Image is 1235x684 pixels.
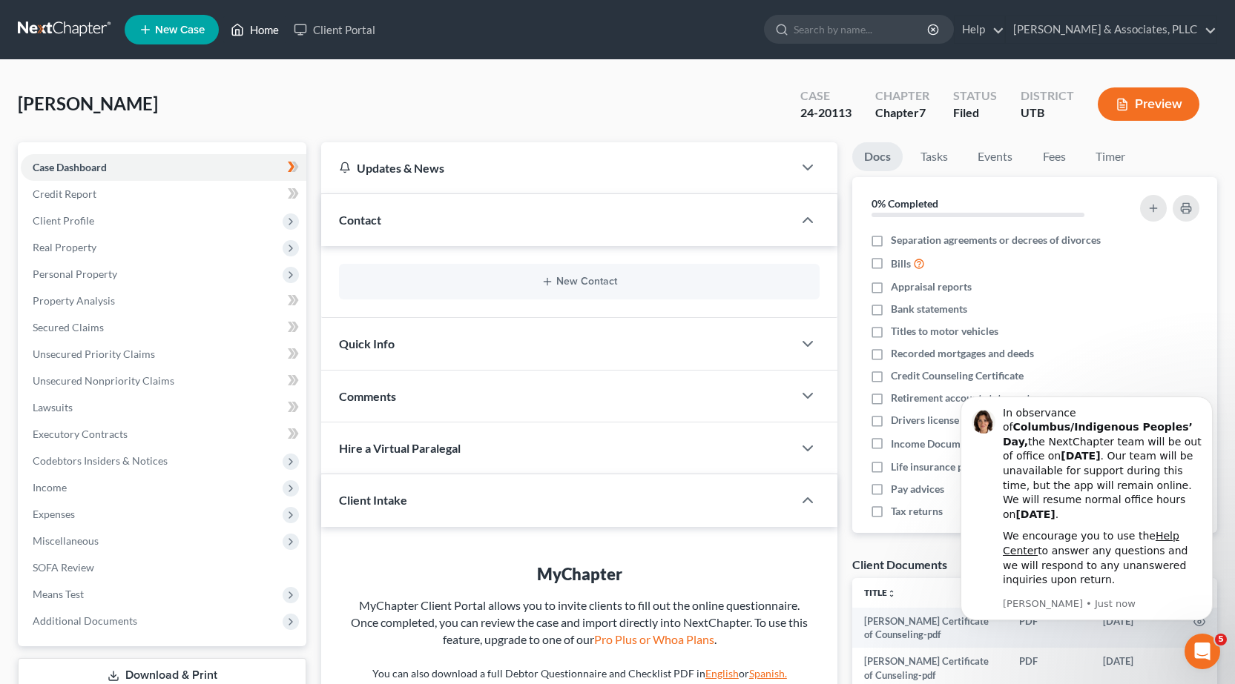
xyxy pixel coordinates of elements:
[1185,634,1220,669] iframe: Intercom live chat
[33,161,107,173] span: Case Dashboard
[749,667,787,680] a: Spanish.
[891,302,967,316] span: Bank statements
[953,87,997,104] div: Status
[21,314,306,341] a: Secured Claims
[966,142,1024,171] a: Events
[891,368,1024,383] span: Credit Counseling Certificate
[1021,87,1074,104] div: District
[891,391,1035,405] span: Retirement account statements
[21,421,306,448] a: Executory Contracts
[794,16,929,43] input: Search by name...
[875,104,929,122] div: Chapter
[33,321,104,333] span: Secured Claims
[33,428,128,440] span: Executory Contracts
[33,294,115,307] span: Property Analysis
[33,241,96,253] span: Real Property
[339,441,461,455] span: Hire a Virtual Paralegal
[155,24,205,36] span: New Case
[18,93,158,114] span: [PERSON_NAME]
[891,504,943,519] span: Tax returns
[891,346,1034,361] span: Recorded mortgages and deeds
[33,374,174,387] span: Unsecured Nonpriority Claims
[33,268,117,280] span: Personal Property
[891,324,998,339] span: Titles to motor vehicles
[852,608,1007,648] td: [PERSON_NAME] Certificate of Counseling-pdf
[33,187,96,200] span: Credit Report
[872,197,938,210] strong: 0% Completed
[351,598,808,646] span: MyChapter Client Portal allows you to invite clients to fill out the online questionnaire. Once c...
[21,394,306,421] a: Lawsuits
[891,256,911,271] span: Bills
[594,632,714,646] a: Pro Plus or Whoa Plans
[891,436,980,451] span: Income Documents
[351,562,808,585] div: MyChapter
[223,16,286,43] a: Home
[800,104,852,122] div: 24-20113
[1098,87,1199,121] button: Preview
[852,142,903,171] a: Docs
[21,181,306,207] a: Credit Report
[919,105,926,119] span: 7
[33,481,67,494] span: Income
[21,368,306,394] a: Unsecured Nonpriority Claims
[33,348,155,360] span: Unsecured Priority Claims
[887,589,896,598] i: unfold_more
[938,392,1235,677] iframe: Intercom notifications message
[864,587,896,598] a: Titleunfold_more
[955,16,1004,43] a: Help
[286,16,383,43] a: Client Portal
[875,87,929,104] div: Chapter
[33,508,75,520] span: Expenses
[33,614,137,627] span: Additional Documents
[891,279,972,294] span: Appraisal reports
[909,142,960,171] a: Tasks
[21,288,306,314] a: Property Analysis
[953,104,997,122] div: Filed
[33,588,84,600] span: Means Test
[33,454,168,467] span: Codebtors Insiders & Notices
[33,534,99,547] span: Miscellaneous
[33,561,94,574] span: SOFA Review
[33,401,73,414] span: Lawsuits
[339,389,396,403] span: Comments
[891,233,1101,248] span: Separation agreements or decrees of divorces
[1006,16,1216,43] a: [PERSON_NAME] & Associates, PLLC
[339,160,775,176] div: Updates & News
[891,482,944,497] span: Pay advices
[1021,104,1074,122] div: UTB
[351,276,808,288] button: New Contact
[800,87,852,104] div: Case
[339,336,395,351] span: Quick Info
[891,459,993,474] span: Life insurance policies
[33,214,94,227] span: Client Profile
[339,213,381,227] span: Contact
[1084,142,1137,171] a: Timer
[852,557,947,572] div: Client Documents
[1030,142,1078,171] a: Fees
[351,666,808,681] p: You can also download a full Debtor Questionnaire and Checklist PDF in or
[21,554,306,581] a: SOFA Review
[705,667,739,680] a: English
[1215,634,1227,645] span: 5
[891,413,1060,428] span: Drivers license & social security card
[21,154,306,181] a: Case Dashboard
[339,493,407,507] span: Client Intake
[21,341,306,368] a: Unsecured Priority Claims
